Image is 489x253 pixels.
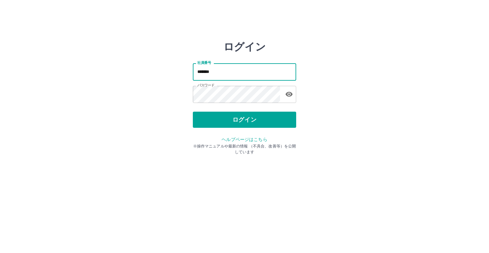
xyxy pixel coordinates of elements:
h2: ログイン [224,41,266,53]
a: ヘルプページはこちら [222,137,267,142]
button: ログイン [193,112,296,128]
p: ※操作マニュアルや最新の情報 （不具合、改善等）を公開しています [193,143,296,155]
label: 社員番号 [197,60,211,65]
label: パスワード [197,83,214,88]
